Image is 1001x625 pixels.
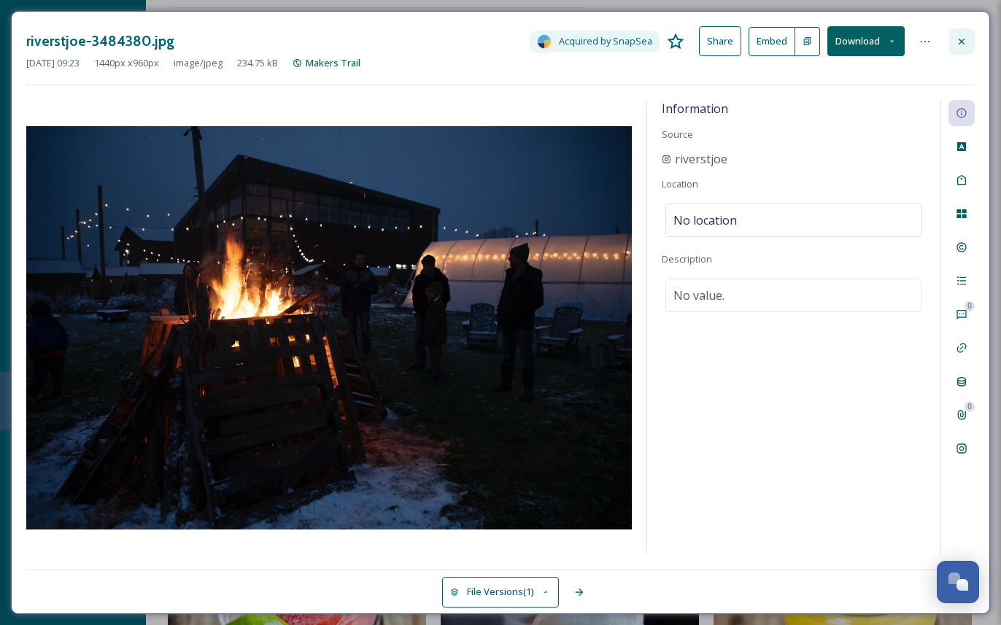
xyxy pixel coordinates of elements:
[965,402,975,412] div: 0
[699,26,741,56] button: Share
[662,150,727,168] a: riverstjoe
[662,101,728,117] span: Information
[937,561,979,603] button: Open Chat
[662,177,698,190] span: Location
[559,34,652,48] span: Acquired by SnapSea
[537,34,552,49] img: snapsea-logo.png
[673,287,724,304] span: No value.
[94,56,159,70] span: 1440 px x 960 px
[442,577,559,607] button: File Versions(1)
[827,26,905,56] button: Download
[306,56,360,69] span: Makers Trail
[662,128,693,141] span: Source
[26,31,174,52] h3: riverstjoe-3484380.jpg
[237,56,278,70] span: 234.75 kB
[662,252,712,265] span: Description
[675,150,727,168] span: riverstjoe
[965,301,975,311] div: 0
[26,126,632,529] img: riverstjoe-3484380.jpg
[26,56,80,70] span: [DATE] 09:23
[673,211,737,229] span: No location
[749,27,795,56] button: Embed
[174,56,223,70] span: image/jpeg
